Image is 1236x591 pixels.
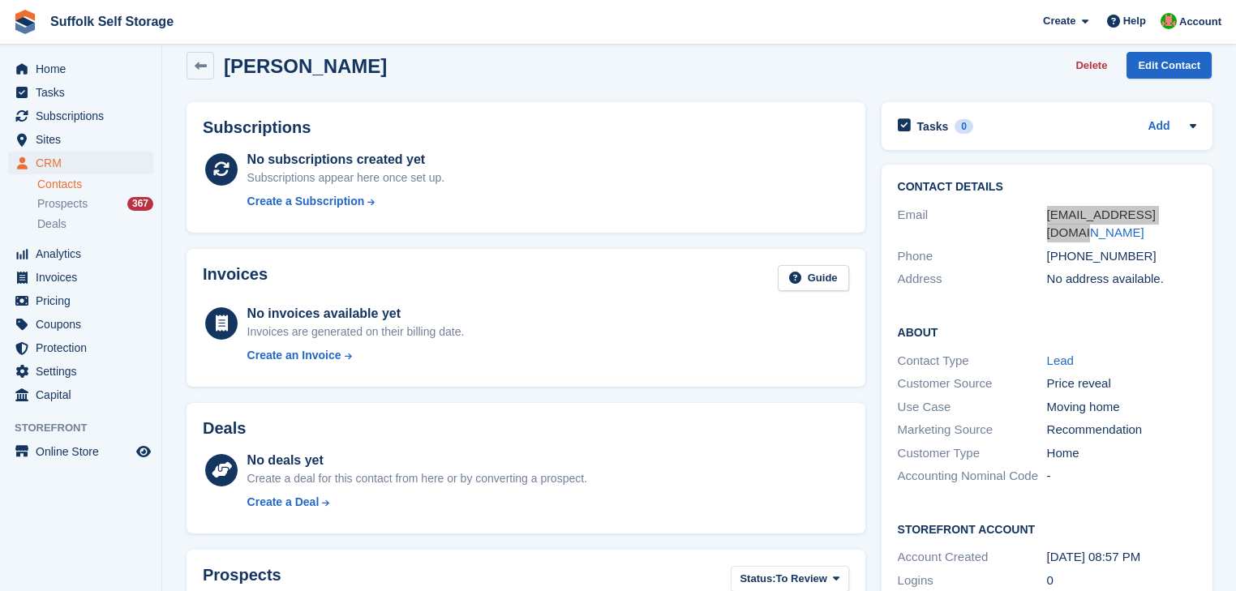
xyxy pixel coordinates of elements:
[8,360,153,383] a: menu
[1047,375,1196,393] div: Price reveal
[8,336,153,359] a: menu
[247,347,465,364] a: Create an Invoice
[778,265,849,292] a: Guide
[1179,14,1221,30] span: Account
[36,336,133,359] span: Protection
[247,169,445,186] div: Subscriptions appear here once set up.
[36,313,133,336] span: Coupons
[898,421,1047,439] div: Marketing Source
[1047,444,1196,463] div: Home
[8,289,153,312] a: menu
[898,247,1047,266] div: Phone
[8,128,153,151] a: menu
[776,571,827,587] span: To Review
[247,150,445,169] div: No subscriptions created yet
[247,323,465,340] div: Invoices are generated on their billing date.
[955,119,973,134] div: 0
[1047,421,1196,439] div: Recommendation
[36,383,133,406] span: Capital
[1047,353,1074,367] a: Lead
[247,494,320,511] div: Create a Deal
[898,398,1047,417] div: Use Case
[224,55,387,77] h2: [PERSON_NAME]
[127,197,153,211] div: 367
[1043,13,1075,29] span: Create
[8,58,153,80] a: menu
[37,177,153,192] a: Contacts
[37,216,153,233] a: Deals
[203,419,246,438] h2: Deals
[247,304,465,323] div: No invoices available yet
[8,105,153,127] a: menu
[247,451,587,470] div: No deals yet
[37,195,153,212] a: Prospects 367
[8,313,153,336] a: menu
[247,494,587,511] a: Create a Deal
[898,467,1047,486] div: Accounting Nominal Code
[8,242,153,265] a: menu
[247,470,587,487] div: Create a deal for this contact from here or by converting a prospect.
[36,266,133,289] span: Invoices
[898,520,1196,537] h2: Storefront Account
[203,118,849,137] h2: Subscriptions
[898,572,1047,590] div: Logins
[1047,467,1196,486] div: -
[36,81,133,104] span: Tasks
[36,128,133,151] span: Sites
[1047,247,1196,266] div: [PHONE_NUMBER]
[1047,270,1196,289] div: No address available.
[898,181,1196,194] h2: Contact Details
[203,265,268,292] h2: Invoices
[37,216,67,232] span: Deals
[8,81,153,104] a: menu
[247,347,341,364] div: Create an Invoice
[36,242,133,265] span: Analytics
[740,571,775,587] span: Status:
[1047,208,1156,240] a: [EMAIL_ADDRESS][DOMAIN_NAME]
[134,442,153,461] a: Preview store
[898,206,1047,242] div: Email
[247,193,445,210] a: Create a Subscription
[36,440,133,463] span: Online Store
[898,323,1196,340] h2: About
[44,8,180,35] a: Suffolk Self Storage
[1127,52,1212,79] a: Edit Contact
[37,196,88,212] span: Prospects
[1047,398,1196,417] div: Moving home
[898,375,1047,393] div: Customer Source
[898,548,1047,567] div: Account Created
[898,444,1047,463] div: Customer Type
[247,193,365,210] div: Create a Subscription
[15,420,161,436] span: Storefront
[36,58,133,80] span: Home
[8,440,153,463] a: menu
[8,152,153,174] a: menu
[917,119,949,134] h2: Tasks
[36,360,133,383] span: Settings
[36,152,133,174] span: CRM
[1047,548,1196,567] div: [DATE] 08:57 PM
[1148,118,1169,136] a: Add
[1161,13,1177,29] img: David Caucutt
[36,105,133,127] span: Subscriptions
[8,266,153,289] a: menu
[1069,52,1114,79] button: Delete
[1047,572,1196,590] div: 0
[13,10,37,34] img: stora-icon-8386f47178a22dfd0bd8f6a31ec36ba5ce8667c1dd55bd0f319d3a0aa187defe.svg
[898,270,1047,289] div: Address
[8,383,153,406] a: menu
[898,352,1047,370] div: Contact Type
[36,289,133,312] span: Pricing
[1123,13,1146,29] span: Help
